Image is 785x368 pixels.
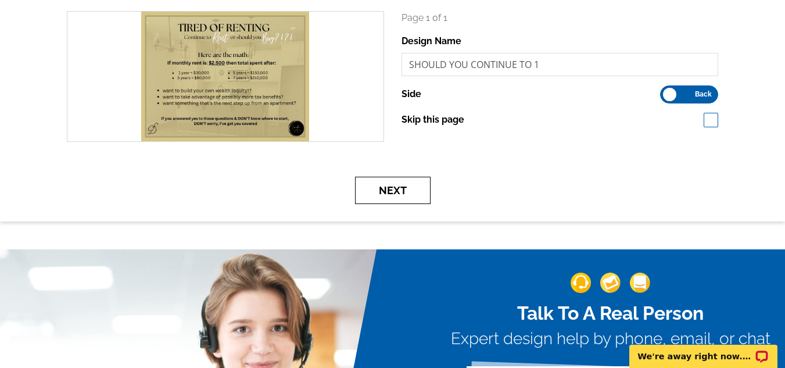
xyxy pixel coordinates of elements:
[451,329,770,349] h3: Expert design help by phone, email, or chat
[695,91,712,97] span: Back
[630,273,650,293] img: support-img-3_1.png
[451,302,770,324] h2: Talk To A Real Person
[402,34,461,48] label: Design Name
[355,177,431,204] button: Next
[402,53,719,76] input: File Name
[402,11,719,25] p: Page 1 of 1
[402,113,464,127] label: Skip this page
[600,273,621,293] img: support-img-2.png
[622,331,785,368] iframe: LiveChat chat widget
[571,273,591,293] img: support-img-1.png
[402,87,421,101] label: Side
